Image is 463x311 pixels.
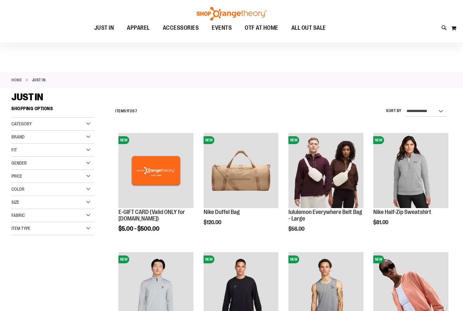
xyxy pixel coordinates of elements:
span: Fit [11,147,17,153]
span: NEW [373,136,384,144]
span: Gender [11,160,27,166]
span: Category [11,121,32,126]
span: NEW [204,136,214,144]
span: NEW [118,136,129,144]
a: Nike Duffel BagNEW [204,133,279,209]
a: E-GIFT CARD (Valid ONLY for ShopOrangetheory.com)NEW [118,133,193,209]
span: NEW [288,136,299,144]
span: $56.00 [288,226,305,232]
span: NEW [373,255,384,263]
span: ACCESSORIES [163,21,199,35]
div: product [370,130,452,242]
span: APPAREL [127,21,150,35]
a: Home [11,77,22,83]
div: product [285,130,367,248]
span: Brand [11,134,24,139]
span: Color [11,187,24,192]
span: Price [11,173,22,179]
span: Item Type [11,226,30,231]
img: Nike Duffel Bag [204,133,279,208]
img: Nike Half-Zip Sweatshirt [373,133,448,208]
div: product [200,130,282,242]
a: lululemon Everywhere Belt Bag - Large [288,209,362,222]
span: ALL OUT SALE [291,21,326,35]
img: E-GIFT CARD (Valid ONLY for ShopOrangetheory.com) [118,133,193,208]
span: $81.00 [373,220,389,225]
span: NEW [288,255,299,263]
span: 57 [132,109,137,113]
a: Nike Duffel Bag [204,209,240,215]
span: Fabric [11,213,25,218]
span: $5.00 - $500.00 [118,225,160,232]
a: Nike Half-Zip Sweatshirt [373,209,431,215]
span: JUST IN [94,21,114,35]
img: Shop Orangetheory [196,7,268,21]
span: Size [11,200,19,205]
a: E-GIFT CARD (Valid ONLY for [DOMAIN_NAME]) [118,209,185,222]
label: Sort By [386,108,402,114]
strong: Shopping Options [11,103,94,118]
span: NEW [204,255,214,263]
span: $120.00 [204,220,222,225]
h2: Items to [115,106,137,116]
img: lululemon Everywhere Belt Bag - Large [288,133,363,208]
span: 1 [126,109,128,113]
div: product [115,130,197,248]
span: EVENTS [212,21,232,35]
span: OTF AT HOME [245,21,278,35]
a: lululemon Everywhere Belt Bag - LargeNEW [288,133,363,209]
a: Nike Half-Zip SweatshirtNEW [373,133,448,209]
span: NEW [118,255,129,263]
span: JUST IN [11,91,43,103]
strong: JUST IN [32,77,46,83]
